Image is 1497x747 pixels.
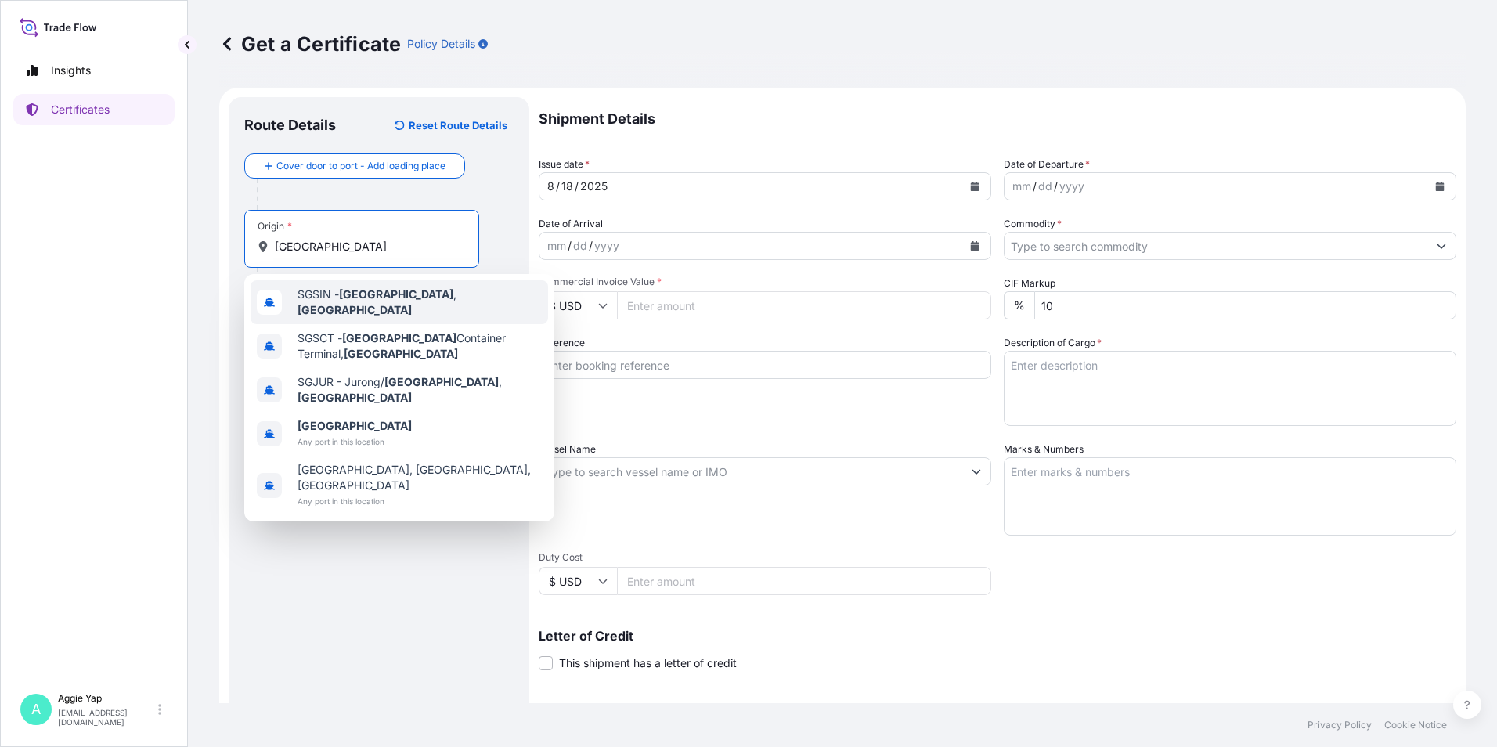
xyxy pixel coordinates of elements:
[539,335,585,351] label: Reference
[1004,335,1102,351] label: Description of Cargo
[51,63,91,78] p: Insights
[539,97,1456,141] p: Shipment Details
[1427,174,1452,199] button: Calendar
[244,274,554,521] div: Show suggestions
[575,177,579,196] div: /
[1033,177,1037,196] div: /
[1054,177,1058,196] div: /
[1004,216,1062,232] label: Commodity
[298,419,412,432] b: [GEOGRAPHIC_DATA]
[962,457,990,485] button: Show suggestions
[1037,177,1054,196] div: day,
[298,391,412,404] b: [GEOGRAPHIC_DATA]
[384,375,499,388] b: [GEOGRAPHIC_DATA]
[275,239,460,254] input: Origin
[298,330,542,362] span: SGSCT - Container Terminal,
[339,287,453,301] b: [GEOGRAPHIC_DATA]
[298,434,412,449] span: Any port in this location
[539,442,596,457] label: Vessel Name
[546,236,568,255] div: month,
[244,116,336,135] p: Route Details
[1034,291,1456,319] input: Enter percentage between 0 and 24%
[58,708,155,727] p: [EMAIL_ADDRESS][DOMAIN_NAME]
[556,177,560,196] div: /
[1004,276,1055,291] label: CIF Markup
[1427,232,1456,260] button: Show suggestions
[1058,177,1086,196] div: year,
[342,331,456,345] b: [GEOGRAPHIC_DATA]
[1004,157,1090,172] span: Date of Departure
[1384,719,1447,731] p: Cookie Notice
[407,36,475,52] p: Policy Details
[539,216,603,232] span: Date of Arrival
[298,462,542,493] span: [GEOGRAPHIC_DATA], [GEOGRAPHIC_DATA], [GEOGRAPHIC_DATA]
[298,493,542,509] span: Any port in this location
[298,374,542,406] span: SGJUR - Jurong/ ,
[539,457,962,485] input: Type to search vessel name or IMO
[1004,442,1084,457] label: Marks & Numbers
[51,102,110,117] p: Certificates
[572,236,589,255] div: day,
[539,276,991,288] span: Commercial Invoice Value
[589,236,593,255] div: /
[344,347,458,360] b: [GEOGRAPHIC_DATA]
[546,177,556,196] div: month,
[298,287,542,318] span: SGSIN - ,
[1308,719,1372,731] p: Privacy Policy
[579,177,609,196] div: year,
[962,174,987,199] button: Calendar
[617,291,991,319] input: Enter amount
[617,567,991,595] input: Enter amount
[560,177,575,196] div: day,
[31,702,41,717] span: A
[539,630,1456,642] p: Letter of Credit
[1011,177,1033,196] div: month,
[258,220,292,233] div: Origin
[539,551,991,564] span: Duty Cost
[409,117,507,133] p: Reset Route Details
[593,236,621,255] div: year,
[539,351,991,379] input: Enter booking reference
[568,236,572,255] div: /
[962,233,987,258] button: Calendar
[1005,232,1427,260] input: Type to search commodity
[559,655,737,671] span: This shipment has a letter of credit
[539,157,590,172] span: Issue date
[276,158,445,174] span: Cover door to port - Add loading place
[298,303,412,316] b: [GEOGRAPHIC_DATA]
[58,692,155,705] p: Aggie Yap
[1004,291,1034,319] div: %
[219,31,401,56] p: Get a Certificate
